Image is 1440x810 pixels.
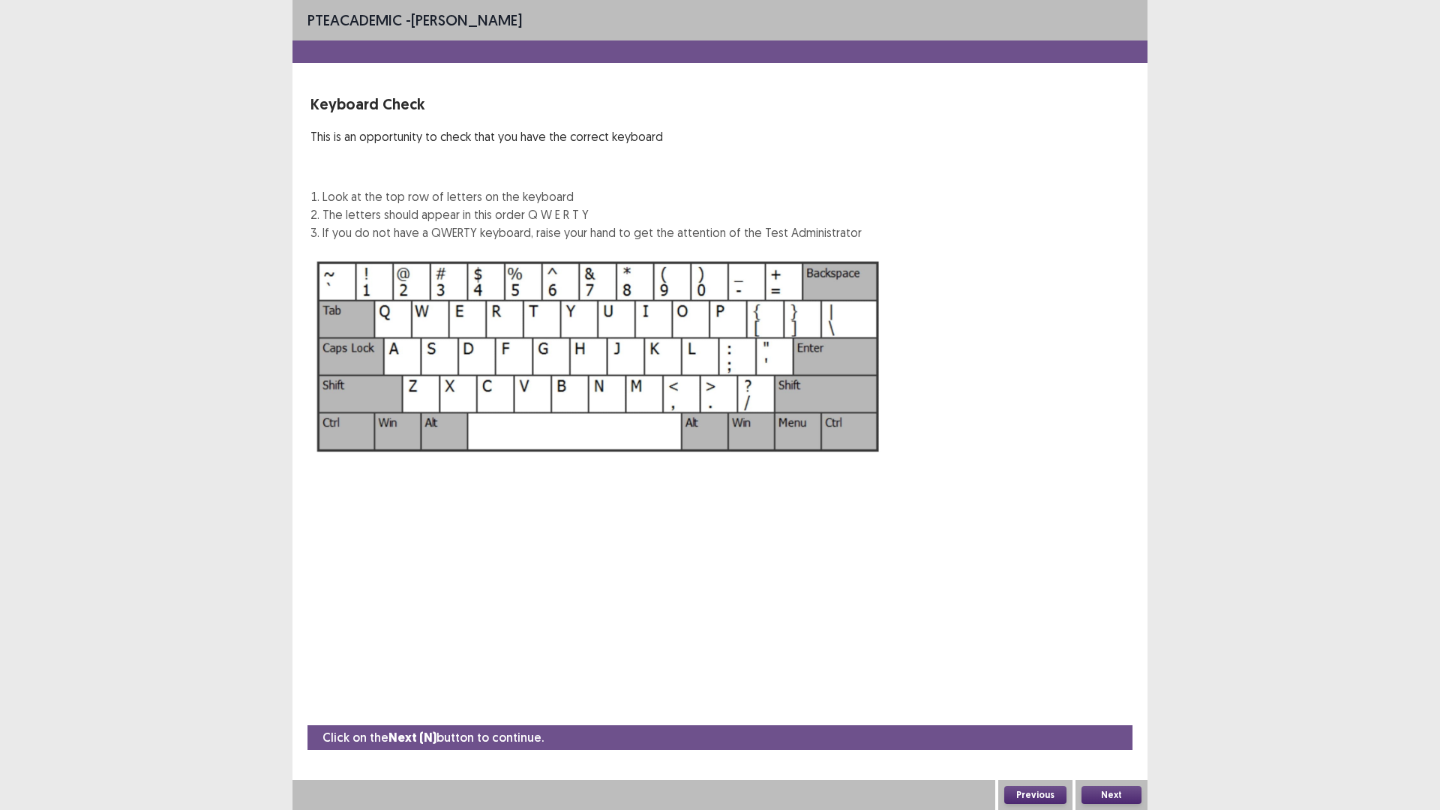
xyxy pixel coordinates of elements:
p: Keyboard Check [310,93,862,115]
p: - [PERSON_NAME] [307,9,522,31]
li: Look at the top row of letters on the keyboard [322,187,862,205]
img: Keyboard Image [310,253,886,460]
li: The letters should appear in this order Q W E R T Y [322,205,862,223]
button: Previous [1004,786,1066,804]
strong: Next (N) [388,730,436,745]
p: Click on the button to continue. [322,728,544,747]
p: This is an opportunity to check that you have the correct keyboard [310,127,862,145]
span: PTE academic [307,10,402,29]
button: Next [1081,786,1141,804]
li: If you do not have a QWERTY keyboard, raise your hand to get the attention of the Test Administrator [322,223,862,241]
